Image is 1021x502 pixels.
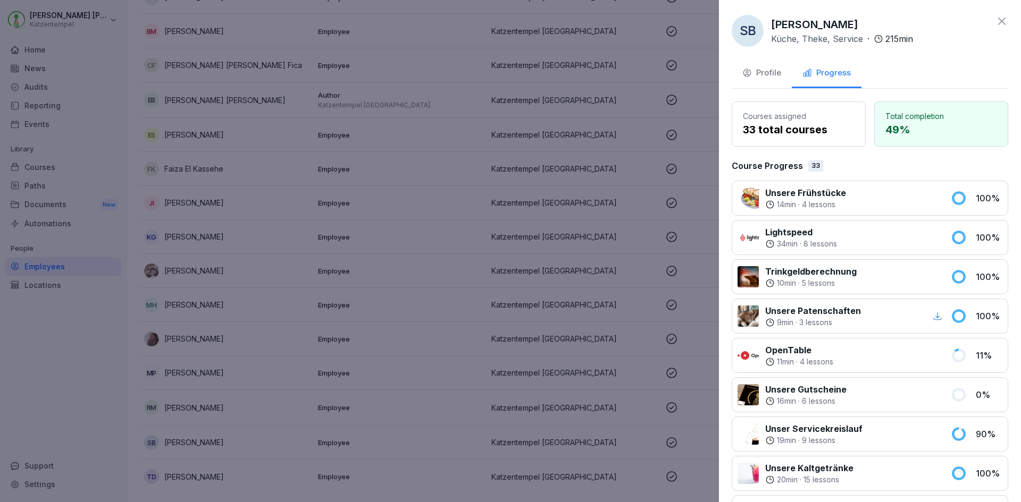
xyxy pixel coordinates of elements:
div: · [765,474,853,485]
p: Total completion [885,110,997,122]
p: Küche, Theke, Service [771,32,863,45]
p: 100 % [976,270,1002,283]
p: 0 % [976,388,1002,401]
p: 11 % [976,349,1002,362]
p: 100 % [976,467,1002,480]
p: 3 lessons [799,317,832,328]
div: 33 [808,160,823,172]
div: · [765,278,857,288]
div: · [765,317,861,328]
p: 11 min [777,356,794,367]
p: 5 lessons [802,278,835,288]
p: OpenTable [765,344,833,356]
p: 215 min [885,32,913,45]
p: 33 total courses [743,122,855,138]
button: Profile [732,59,792,88]
p: 20 min [777,474,798,485]
p: 100 % [976,192,1002,205]
div: SB [732,15,764,47]
p: Unsere Frühstücke [765,186,846,199]
p: 9 min [777,317,793,328]
p: 90 % [976,428,1002,440]
p: 4 lessons [802,199,835,210]
button: Progress [792,59,861,88]
p: 15 lessons [804,474,839,485]
p: Course Progress [732,159,803,172]
p: 9 lessons [802,435,835,446]
div: · [765,199,846,210]
div: Profile [742,67,781,79]
p: Unsere Gutscheine [765,383,847,396]
p: 34 min [777,239,798,249]
p: 10 min [777,278,796,288]
p: 14 min [777,199,796,210]
p: 100 % [976,231,1002,244]
div: · [765,435,863,446]
p: 16 min [777,396,796,406]
p: 4 lessons [800,356,833,367]
p: 19 min [777,435,796,446]
p: Trinkgeldberechnung [765,265,857,278]
p: Unser Servicekreislauf [765,422,863,435]
div: · [765,356,833,367]
div: Progress [802,67,851,79]
p: Unsere Kaltgetränke [765,462,853,474]
div: · [765,239,837,249]
p: 6 lessons [802,396,835,406]
div: · [765,396,847,406]
p: Lightspeed [765,226,837,239]
p: 8 lessons [804,239,837,249]
p: [PERSON_NAME] [771,16,858,32]
div: · [771,32,913,45]
p: Unsere Patenschaften [765,304,861,317]
p: Courses assigned [743,110,855,122]
p: 49 % [885,122,997,138]
p: 100 % [976,310,1002,322]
